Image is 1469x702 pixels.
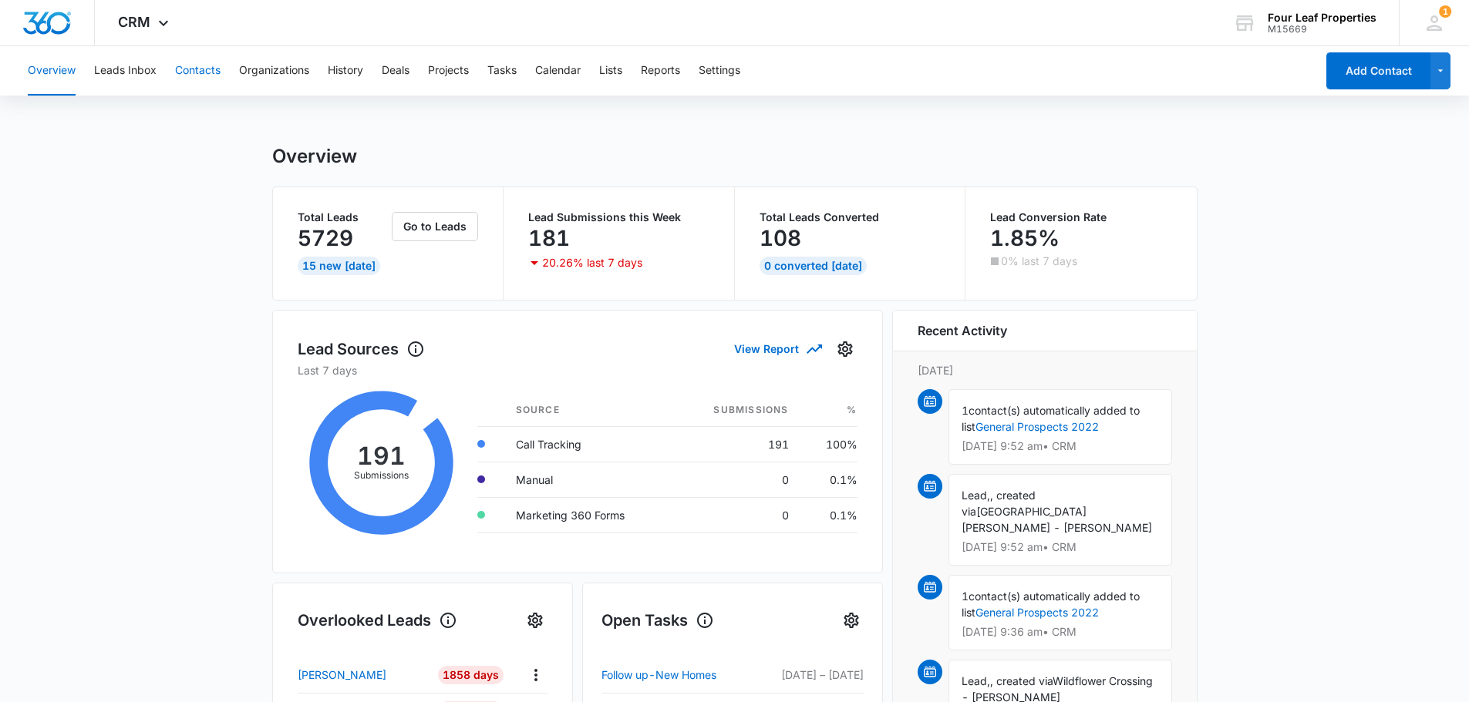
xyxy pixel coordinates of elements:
[504,394,674,427] th: Source
[674,462,801,497] td: 0
[763,667,864,683] p: [DATE] – [DATE]
[801,462,857,497] td: 0.1%
[1439,5,1451,18] span: 1
[298,609,457,632] h1: Overlooked Leads
[962,626,1159,637] p: [DATE] 9:36 am • CRM
[298,226,353,250] p: 5729
[528,226,570,250] p: 181
[833,337,857,361] button: Settings
[298,338,425,361] h1: Lead Sources
[1268,24,1376,35] div: account id
[272,145,357,168] h1: Overview
[801,394,857,427] th: %
[599,46,622,96] button: Lists
[674,394,801,427] th: Submissions
[962,404,1140,433] span: contact(s) automatically added to list
[674,497,801,532] td: 0
[962,404,969,417] span: 1
[990,212,1172,223] p: Lead Conversion Rate
[28,46,76,96] button: Overview
[382,46,409,96] button: Deals
[175,46,221,96] button: Contacts
[487,46,517,96] button: Tasks
[504,462,674,497] td: Manual
[523,608,548,633] button: Settings
[1326,52,1430,89] button: Add Contact
[962,489,1036,518] span: , created via
[975,420,1099,433] a: General Prospects 2022
[298,667,386,683] p: [PERSON_NAME]
[760,257,867,275] div: 0 Converted [DATE]
[962,542,1159,553] p: [DATE] 9:52 am • CRM
[1439,5,1451,18] div: notifications count
[962,489,990,502] span: Lead,
[801,497,857,532] td: 0.1%
[918,362,1172,378] p: [DATE]
[298,362,857,378] p: Last 7 days
[760,212,941,223] p: Total Leads Converted
[641,46,680,96] button: Reports
[962,589,969,603] span: 1
[699,46,740,96] button: Settings
[504,426,674,462] td: Call Tracking
[239,46,309,96] button: Organizations
[975,606,1099,619] a: General Prospects 2022
[839,608,864,633] button: Settings
[328,46,363,96] button: History
[392,220,478,233] a: Go to Leads
[298,257,380,275] div: 15 New [DATE]
[392,212,478,241] button: Go to Leads
[298,667,427,683] a: [PERSON_NAME]
[990,674,1053,687] span: , created via
[674,426,801,462] td: 191
[734,335,820,362] button: View Report
[990,226,1060,250] p: 1.85%
[1001,256,1077,267] p: 0% last 7 days
[535,46,581,96] button: Calendar
[962,505,1152,534] span: [GEOGRAPHIC_DATA][PERSON_NAME] - [PERSON_NAME]
[962,674,990,687] span: Lead,
[118,14,150,30] span: CRM
[1268,12,1376,24] div: account name
[542,257,642,268] p: 20.26% last 7 days
[601,666,763,684] a: Follow up-New Homes
[524,663,548,687] button: Actions
[528,212,709,223] p: Lead Submissions this Week
[918,321,1007,340] h6: Recent Activity
[760,226,801,250] p: 108
[438,666,504,684] div: 1858 Days
[428,46,469,96] button: Projects
[94,46,157,96] button: Leads Inbox
[962,589,1140,619] span: contact(s) automatically added to list
[801,426,857,462] td: 100%
[601,609,714,632] h1: Open Tasks
[962,441,1159,452] p: [DATE] 9:52 am • CRM
[298,212,389,223] p: Total Leads
[504,497,674,532] td: Marketing 360 Forms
